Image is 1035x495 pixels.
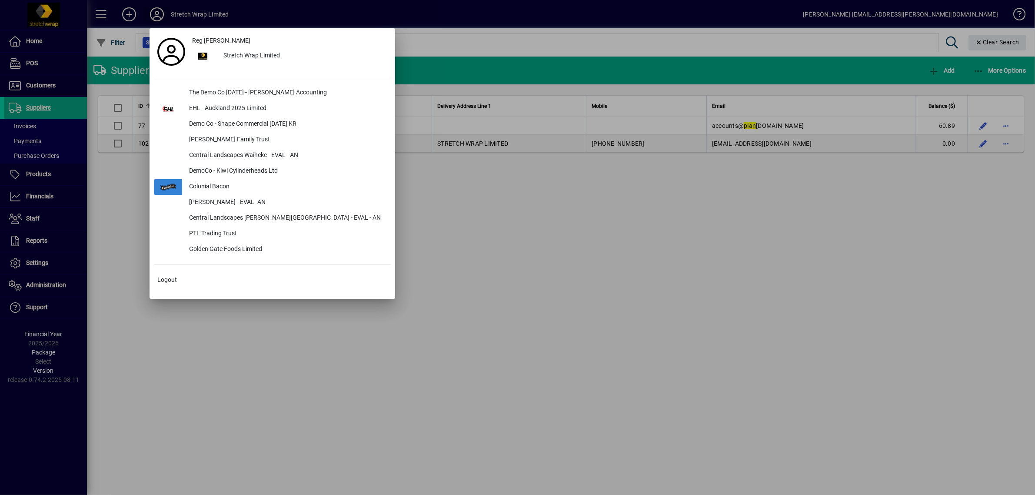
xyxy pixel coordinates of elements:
div: Demo Co - Shape Commercial [DATE] KR [182,117,391,132]
button: Logout [154,272,391,288]
button: Colonial Bacon [154,179,391,195]
button: The Demo Co [DATE] - [PERSON_NAME] Accounting [154,85,391,101]
button: Demo Co - Shape Commercial [DATE] KR [154,117,391,132]
button: Stretch Wrap Limited [189,48,391,64]
button: PTL Trading Trust [154,226,391,242]
div: [PERSON_NAME] - EVAL -AN [182,195,391,211]
button: Central Landscapes Waiheke - EVAL - AN [154,148,391,164]
div: PTL Trading Trust [182,226,391,242]
div: Golden Gate Foods Limited [182,242,391,258]
div: The Demo Co [DATE] - [PERSON_NAME] Accounting [182,85,391,101]
button: Golden Gate Foods Limited [154,242,391,258]
div: Stretch Wrap Limited [216,48,391,64]
div: [PERSON_NAME] Family Trust [182,132,391,148]
div: Central Landscapes Waiheke - EVAL - AN [182,148,391,164]
button: [PERSON_NAME] Family Trust [154,132,391,148]
div: EHL - Auckland 2025 Limited [182,101,391,117]
div: Colonial Bacon [182,179,391,195]
a: Profile [154,44,189,60]
span: Logout [157,275,177,284]
button: [PERSON_NAME] - EVAL -AN [154,195,391,211]
button: EHL - Auckland 2025 Limited [154,101,391,117]
button: Central Landscapes [PERSON_NAME][GEOGRAPHIC_DATA] - EVAL - AN [154,211,391,226]
span: Reg [PERSON_NAME] [192,36,250,45]
div: Central Landscapes [PERSON_NAME][GEOGRAPHIC_DATA] - EVAL - AN [182,211,391,226]
button: DemoCo - Kiwi Cylinderheads Ltd [154,164,391,179]
a: Reg [PERSON_NAME] [189,33,391,48]
div: DemoCo - Kiwi Cylinderheads Ltd [182,164,391,179]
